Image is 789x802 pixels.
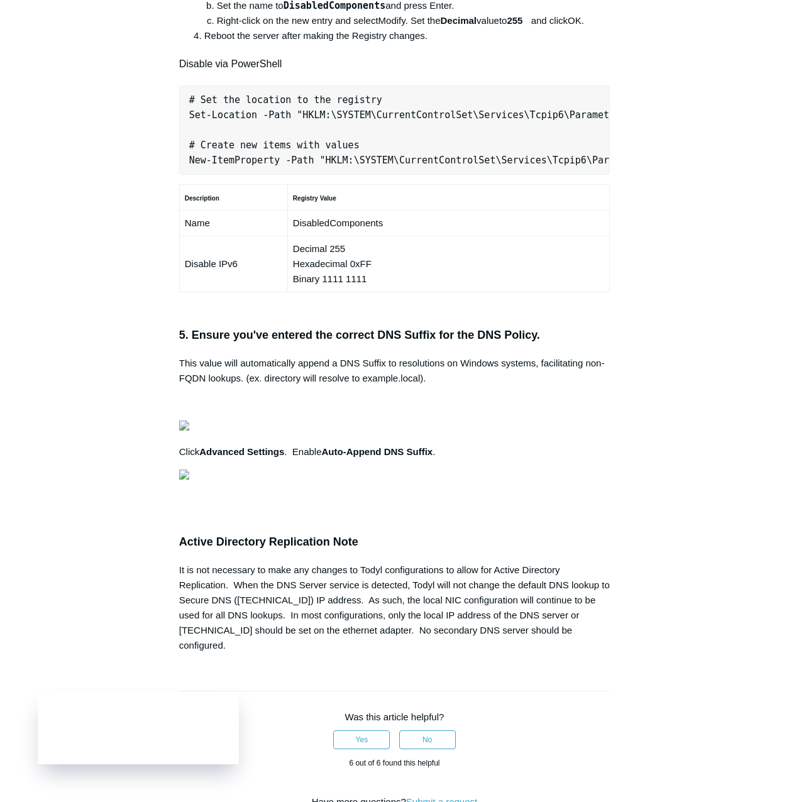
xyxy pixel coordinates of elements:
pre: # Set the location to the registry Set-Location -Path "HKLM:\SYSTEM\CurrentControlSet\Services\Tc... [179,85,610,175]
span: Reboot the server after making the Registry changes. [204,30,428,41]
span: Was this article helpful? [345,711,444,722]
span: Modify [378,15,406,26]
h4: Disable via PowerShell [179,56,610,72]
div: It is not necessary to make any changes to Todyl configurations to allow for Active Directory Rep... [179,563,610,653]
strong: Registry Value [293,195,336,202]
td: Disable IPv6 [179,236,287,292]
h3: Active Directory Replication Note [179,533,610,551]
td: Decimal 255 Hexadecimal 0xFF Binary 1111 1111 [287,236,609,292]
strong: Advanced Settings [199,446,284,457]
img: 27414169404179 [179,470,189,480]
span: 6 out of 6 found this helpful [349,759,439,767]
strong: Description [185,195,219,202]
button: This article was helpful [333,730,390,749]
strong: Auto-Append DNS Suffix [322,446,433,457]
p: Click . Enable . [179,444,610,459]
td: DisabledComponents [287,211,609,236]
span: OK [568,15,582,26]
strong: Decimal [441,15,477,26]
td: Name [179,211,287,236]
p: This value will automatically append a DNS Suffix to resolutions on Windows systems, facilitating... [179,356,610,386]
img: 27414207119379 [179,420,189,431]
span: Right-click on the new entry and select . Set the to and click . [217,15,584,26]
span: value [477,15,499,26]
h3: 5. Ensure you've entered the correct DNS Suffix for the DNS Policy. [179,326,610,344]
button: This article was not helpful [399,730,456,749]
iframe: Todyl Status [38,692,239,764]
strong: 255 [507,15,522,26]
